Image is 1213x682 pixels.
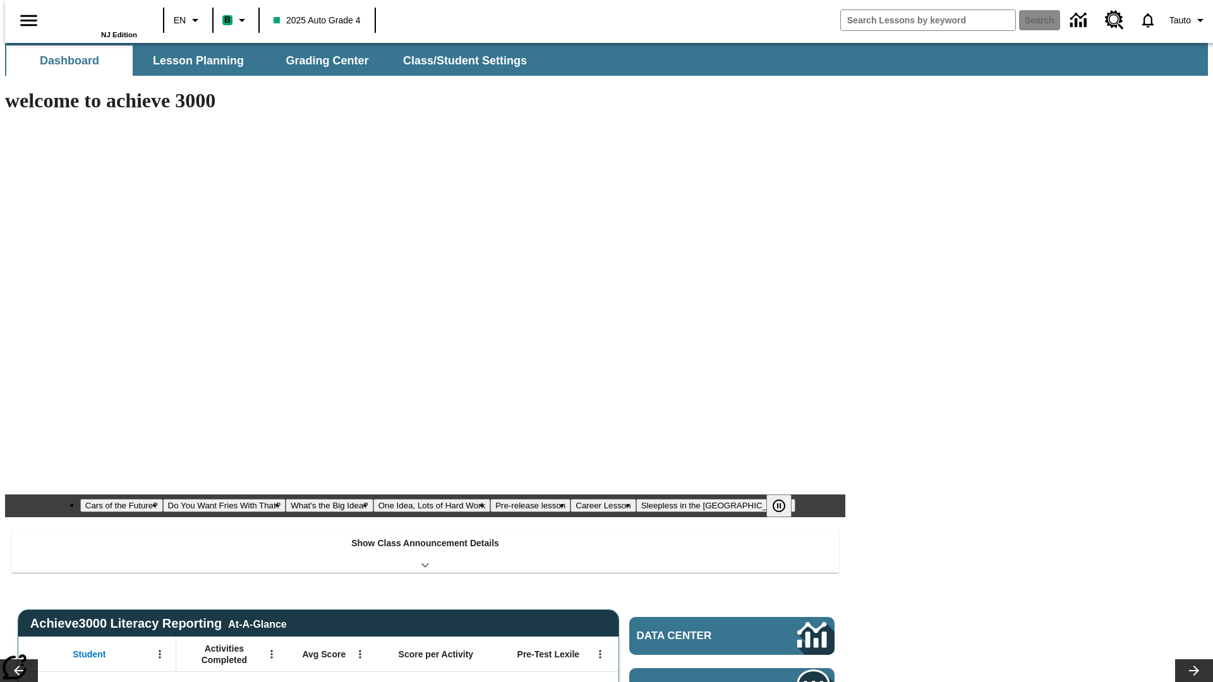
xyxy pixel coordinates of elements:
[1063,3,1097,38] a: Data Center
[1132,4,1164,37] a: Notifications
[1175,659,1213,682] button: Lesson carousel, Next
[403,54,527,68] span: Class/Student Settings
[5,45,538,76] div: SubNavbar
[168,9,208,32] button: Language: EN, Select a language
[637,630,755,642] span: Data Center
[183,643,266,666] span: Activities Completed
[274,14,361,27] span: 2025 Auto Grade 4
[163,499,286,512] button: Slide 2 Do You Want Fries With That?
[264,45,390,76] button: Grading Center
[40,54,99,68] span: Dashboard
[393,45,537,76] button: Class/Student Settings
[30,616,287,631] span: Achieve3000 Literacy Reporting
[302,649,346,660] span: Avg Score
[629,617,835,655] a: Data Center
[591,645,610,664] button: Open Menu
[224,12,231,28] span: B
[6,45,133,76] button: Dashboard
[228,616,286,630] div: At-A-Glance
[174,14,186,27] span: EN
[5,43,1208,76] div: SubNavbar
[153,54,244,68] span: Lesson Planning
[517,649,580,660] span: Pre-Test Lexile
[262,645,281,664] button: Open Menu
[101,31,137,39] span: NJ Edition
[5,89,845,112] h1: welcome to achieve 3000
[1169,14,1191,27] span: Tauto
[73,649,106,660] span: Student
[766,494,804,517] div: Pause
[841,10,1015,30] input: search field
[373,499,490,512] button: Slide 4 One Idea, Lots of Hard Work
[636,499,796,512] button: Slide 7 Sleepless in the Animal Kingdom
[217,9,255,32] button: Boost Class color is mint green. Change class color
[135,45,262,76] button: Lesson Planning
[286,499,373,512] button: Slide 3 What's the Big Idea?
[570,499,636,512] button: Slide 6 Career Lesson
[11,529,839,573] div: Show Class Announcement Details
[1097,3,1132,37] a: Resource Center, Will open in new tab
[351,645,370,664] button: Open Menu
[351,537,499,550] p: Show Class Announcement Details
[766,494,792,517] button: Pause
[399,649,474,660] span: Score per Activity
[55,6,137,31] a: Home
[80,499,163,512] button: Slide 1 Cars of the Future?
[286,54,368,68] span: Grading Center
[490,499,570,512] button: Slide 5 Pre-release lesson
[1164,9,1213,32] button: Profile/Settings
[150,645,169,664] button: Open Menu
[55,4,137,39] div: Home
[10,2,47,39] button: Open side menu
